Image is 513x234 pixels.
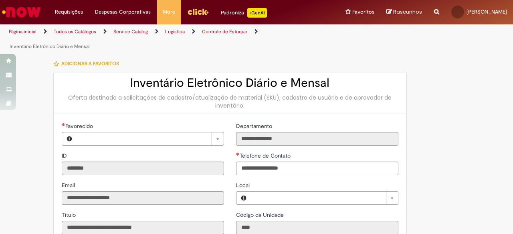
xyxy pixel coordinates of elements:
[54,28,96,35] a: Todos os Catálogos
[165,28,185,35] a: Logistica
[202,28,247,35] a: Controle de Estoque
[1,4,42,20] img: ServiceNow
[352,8,374,16] span: Favoritos
[236,122,274,130] label: Somente leitura - Departamento
[240,152,292,159] span: Telefone de Contato
[251,192,398,204] a: Limpar campo Local
[10,43,90,50] a: Inventário Eletrônico Diário e Mensal
[62,123,65,126] span: Necessários
[62,211,77,219] label: Somente leitura - Título
[62,181,77,189] label: Somente leitura - Email
[62,211,77,218] span: Somente leitura - Título
[6,24,336,54] ul: Trilhas de página
[236,192,251,204] button: Local, Visualizar este registro
[53,55,123,72] button: Adicionar a Favoritos
[467,8,507,15] span: [PERSON_NAME]
[113,28,148,35] a: Service Catalog
[62,162,224,175] input: ID
[95,8,151,16] span: Despesas Corporativas
[236,211,285,219] label: Somente leitura - Código da Unidade
[393,8,422,16] span: Rascunhos
[62,94,398,110] div: Oferta destinada a solicitações de cadastro/atualização de material (SKU), cadastro de usuário e ...
[221,8,267,18] div: Padroniza
[163,8,175,16] span: More
[236,122,274,130] span: Somente leitura - Departamento
[386,8,422,16] a: Rascunhos
[62,76,398,90] h2: Inventário Eletrônico Diário e Mensal
[236,152,240,156] span: Obrigatório Preenchido
[236,132,398,146] input: Departamento
[62,182,77,189] span: Somente leitura - Email
[236,162,398,175] input: Telefone de Contato
[77,132,224,145] a: Limpar campo Favorecido
[9,28,36,35] a: Página inicial
[236,211,285,218] span: Somente leitura - Código da Unidade
[61,60,119,67] span: Adicionar a Favoritos
[187,6,209,18] img: click_logo_yellow_360x200.png
[62,132,77,145] button: Favorecido, Visualizar este registro
[55,8,83,16] span: Requisições
[236,182,251,189] span: Local
[62,191,224,205] input: Email
[65,122,95,130] span: Necessários - Favorecido
[247,8,267,18] p: +GenAi
[62,152,69,160] label: Somente leitura - ID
